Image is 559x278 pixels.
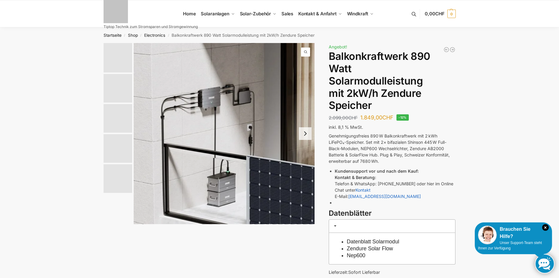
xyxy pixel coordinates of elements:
[478,241,542,250] span: Unser Support-Team steht Ihnen zur Verfügung
[104,164,132,193] img: nep-microwechselrichter-600w
[198,0,237,27] a: Solaranlagen
[329,50,455,112] h1: Balkonkraftwerk 890 Watt Solarmodulleistung mit 2kW/h Zendure Speicher
[329,44,347,49] span: Angebot!
[104,74,132,103] img: Anschlusskabel-3meter_schweizer-stecker
[347,252,365,258] a: Nep600
[122,33,128,38] span: /
[347,239,399,245] a: Datenblatt Solarmodul
[201,11,229,17] span: Solaranlagen
[104,33,122,38] a: Startseite
[360,114,393,121] bdi: 1.849,00
[134,43,315,224] a: Znedure solar flow Batteriespeicher fuer BalkonkraftwerkeZnedure solar flow Batteriespeicher fuer...
[542,224,549,231] i: Schließen
[347,246,393,252] a: Zendure Solar Flow
[104,134,132,163] img: Zendure-solar-flow-Batteriespeicher für Balkonkraftwerke
[138,33,144,38] span: /
[443,47,449,53] a: 890/600 Watt Solarkraftwerk + 2,7 KW Batteriespeicher Genehmigungsfrei
[425,11,444,17] span: 0,00
[104,104,132,133] img: Maysun
[329,133,455,164] p: Genehmigungsfreies 890 W Balkonkraftwerk mit 2 kWh LiFePO₄-Speicher. Set mit 2× bifazialen Shinso...
[281,11,293,17] span: Sales
[478,226,549,240] div: Brauchen Sie Hilfe?
[299,127,312,140] button: Next slide
[348,115,358,121] span: CHF
[344,0,376,27] a: Windkraft
[237,0,279,27] a: Solar-Zubehör
[296,0,344,27] a: Kontakt & Anfahrt
[93,27,466,43] nav: Breadcrumb
[348,194,421,199] a: [EMAIL_ADDRESS][DOMAIN_NAME]
[335,168,455,199] li: Telefon & WhatsApp: [PHONE_NUMBER] oder hier im Online Chat unter E-Mail:
[478,226,497,244] img: Customer service
[348,270,380,275] span: Sofort Lieferbar
[329,125,363,130] span: inkl. 8,1 % MwSt.
[435,11,445,17] span: CHF
[449,47,455,53] a: Balkonkraftwerk 890 Watt Solarmodulleistung mit 1kW/h Zendure Speicher
[356,187,371,193] a: Kontakt
[128,33,138,38] a: Shop
[165,33,172,38] span: /
[329,270,380,275] span: Lieferzeit:
[134,43,315,224] img: Zendure-solar-flow-Batteriespeicher für Balkonkraftwerke
[347,11,368,17] span: Windkraft
[144,33,165,38] a: Electronics
[329,208,455,219] h3: Datenblätter
[298,11,337,17] span: Kontakt & Anfahrt
[335,168,419,174] strong: Kundensupport vor und nach dem Kauf:
[396,114,409,121] span: -12%
[382,114,393,121] span: CHF
[279,0,296,27] a: Sales
[447,10,456,18] span: 0
[104,25,198,29] p: Tiptop Technik zum Stromsparen und Stromgewinnung
[104,43,132,73] img: Zendure-solar-flow-Batteriespeicher für Balkonkraftwerke
[425,5,455,23] a: 0,00CHF 0
[240,11,271,17] span: Solar-Zubehör
[335,175,376,180] strong: Kontakt & Beratung:
[329,115,358,121] bdi: 2.099,00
